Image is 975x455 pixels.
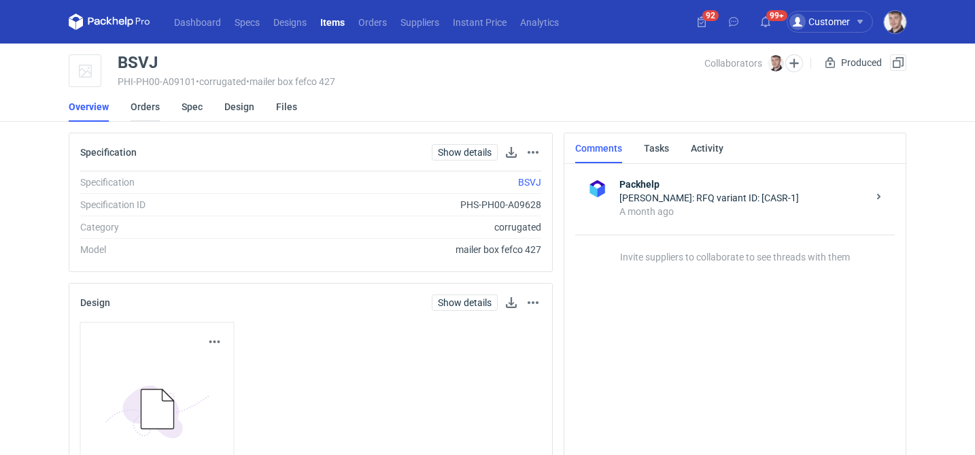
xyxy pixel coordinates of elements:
h2: Specification [80,147,137,158]
div: Produced [822,54,885,71]
a: Dashboard [167,14,228,30]
strong: Packhelp [619,178,868,191]
div: BSVJ [118,54,158,71]
div: PHI-PH00-A09101 [118,76,704,87]
h2: Design [80,297,110,308]
div: mailer box fefco 427 [264,243,541,256]
button: Actions [525,294,541,311]
button: 92 [691,11,713,33]
a: Analytics [513,14,566,30]
a: Comments [575,133,622,163]
div: Specification ID [80,198,264,212]
svg: Packhelp Pro [69,14,150,30]
a: BSVJ [518,177,541,188]
a: Suppliers [394,14,446,30]
img: Maciej Sikora [884,11,906,33]
div: Customer [789,14,850,30]
div: A month ago [619,205,868,218]
a: Spec [182,92,203,122]
a: Specs [228,14,267,30]
a: Show details [432,144,498,161]
a: Orders [352,14,394,30]
span: • mailer box fefco 427 [246,76,335,87]
button: Customer [787,11,884,33]
button: Download design [503,294,519,311]
a: Show details [432,294,498,311]
a: Instant Price [446,14,513,30]
div: corrugated [264,220,541,234]
button: Download specification [503,144,519,161]
span: Collaborators [704,58,762,69]
button: Duplicate Item [890,54,906,71]
div: PHS-PH00-A09628 [264,198,541,212]
p: Invite suppliers to collaborate to see threads with them [575,235,895,263]
span: • corrugated [196,76,246,87]
a: Activity [691,133,723,163]
img: Packhelp [586,178,609,200]
div: Specification [80,175,264,189]
button: 99+ [755,11,776,33]
a: Designs [267,14,313,30]
a: Overview [69,92,109,122]
a: Orders [131,92,160,122]
img: Maciej Sikora [768,55,784,71]
button: Actions [207,334,223,350]
button: Actions [525,144,541,161]
div: [PERSON_NAME]: RFQ variant ID: [CASR-1] [619,191,868,205]
div: Model [80,243,264,256]
button: Edit collaborators [785,54,803,72]
a: Files [276,92,297,122]
a: Tasks [644,133,669,163]
a: Design [224,92,254,122]
a: Items [313,14,352,30]
div: Category [80,220,264,234]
